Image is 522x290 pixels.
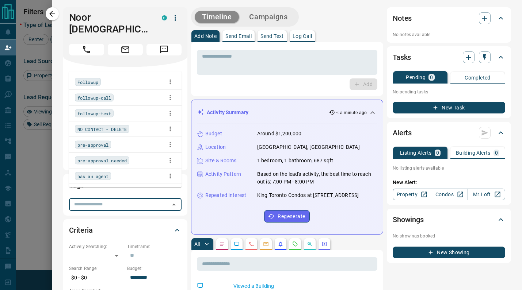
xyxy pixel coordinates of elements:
svg: Agent Actions [321,241,327,247]
p: Timeframe: [127,243,182,250]
p: Listing Alerts [400,150,432,155]
p: Viewed a Building [233,282,374,290]
p: 0 [436,150,439,155]
p: Log Call [293,34,312,39]
p: [GEOGRAPHIC_DATA], [GEOGRAPHIC_DATA] [257,143,360,151]
h2: Criteria [69,224,93,236]
p: Completed [465,75,491,80]
p: Activity Summary [207,109,248,116]
h2: Alerts [393,127,412,139]
span: Call [69,44,104,55]
div: Alerts [393,124,505,142]
button: New Task [393,102,505,113]
svg: Opportunities [307,241,313,247]
span: Email [108,44,143,55]
button: New Showing [393,247,505,258]
h2: Showings [393,214,424,225]
p: Activity Pattern [205,170,241,178]
span: Message [146,44,182,55]
button: Campaigns [242,11,295,23]
div: Notes [393,9,505,27]
p: Repeated Interest [205,192,246,199]
button: Regenerate [264,210,310,223]
p: Add Note [194,34,217,39]
span: NO CONTACT - DELETE [77,125,127,133]
p: 0 [430,75,433,80]
p: Send Email [225,34,252,39]
div: Activity Summary< a minute ago [197,106,377,119]
p: Around $1,200,000 [257,130,301,138]
p: No showings booked [393,233,505,239]
p: No pending tasks [393,86,505,97]
span: pre-approval needed [77,157,127,164]
h2: Notes [393,12,412,24]
svg: Listing Alerts [278,241,283,247]
svg: Lead Browsing Activity [234,241,240,247]
div: condos.ca [162,15,167,20]
svg: Requests [292,241,298,247]
p: Pending [406,75,426,80]
span: followup-text [77,110,111,117]
p: New Alert: [393,179,505,186]
a: Condos [430,189,468,200]
p: King Toronto Condos at [STREET_ADDRESS] [257,192,359,199]
span: pre-approval [77,141,108,148]
svg: Notes [219,241,225,247]
h2: Tasks [393,51,411,63]
p: Budget: [127,265,182,272]
span: followup-call [77,94,111,101]
svg: Calls [248,241,254,247]
div: Criteria [69,221,182,239]
p: Actively Searching: [69,243,123,250]
button: Timeline [195,11,239,23]
div: Showings [393,211,505,228]
p: Search Range: [69,265,123,272]
div: Tasks [393,49,505,66]
p: Budget [205,130,222,138]
p: No notes available [393,31,505,38]
a: Property [393,189,430,200]
p: 0 [495,150,498,155]
p: Based on the lead's activity, the best time to reach out is: 7:00 PM - 8:00 PM [257,170,377,186]
p: Location [205,143,226,151]
p: No listing alerts available [393,165,505,171]
p: $0 - $0 [69,272,123,284]
span: has an agent [77,173,108,180]
h1: Noor [DEMOGRAPHIC_DATA] [69,12,151,35]
button: Close [169,200,179,210]
svg: Emails [263,241,269,247]
span: Followup [77,78,98,86]
p: Send Text [260,34,284,39]
p: All [194,241,200,247]
p: < a minute ago [336,109,367,116]
a: Mr.Loft [468,189,505,200]
p: Size & Rooms [205,157,237,165]
p: Building Alerts [456,150,491,155]
p: 1 bedroom, 1 bathroom, 687 sqft [257,157,333,165]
